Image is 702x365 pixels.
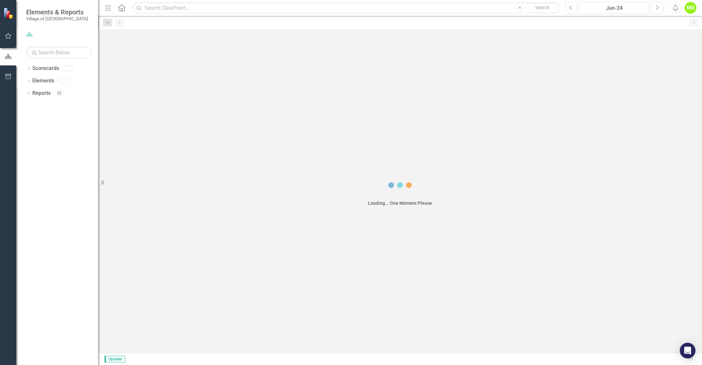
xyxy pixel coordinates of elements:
a: Scorecards [32,65,59,72]
div: Loading... One Moment Please [368,200,432,206]
span: Search [535,5,549,10]
button: Search [526,3,559,12]
div: Jun-24 [581,4,647,12]
button: Jun-24 [579,2,649,14]
a: Reports [32,90,51,97]
span: Updater [105,356,125,362]
a: Elements [32,77,54,85]
div: Open Intercom Messenger [680,343,695,358]
input: Search Below... [26,47,92,58]
input: Search ClearPoint... [132,2,560,14]
div: 20 [54,90,64,96]
span: Elements & Reports [26,8,88,16]
img: ClearPoint Strategy [3,7,15,19]
button: MG [685,2,696,14]
small: Village of [GEOGRAPHIC_DATA] [26,16,88,21]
